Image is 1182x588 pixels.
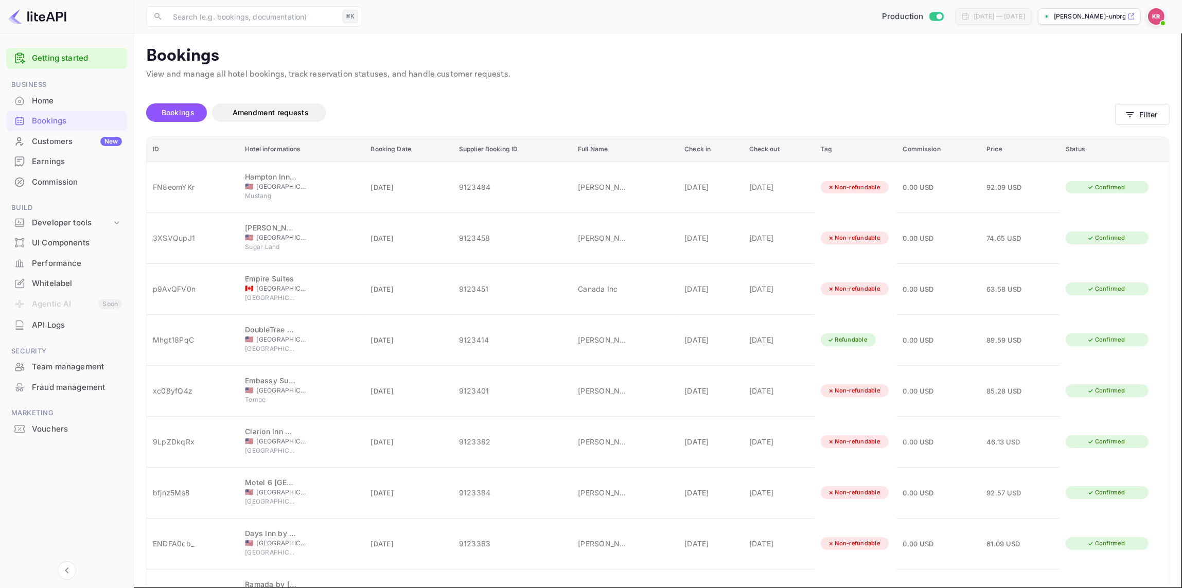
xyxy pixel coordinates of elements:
[684,182,736,192] div: [DATE]
[903,234,934,242] span: 0.00 USD
[749,233,808,243] div: [DATE]
[986,285,1021,293] span: 63.58 USD
[8,8,66,25] img: LiteAPI logo
[256,233,308,242] span: [GEOGRAPHIC_DATA]
[153,385,233,396] div: xc08yfQ4z
[821,537,887,550] div: Non-refundable
[147,137,239,162] th: ID
[153,182,233,192] div: FN8eomYKr
[245,497,296,506] span: [GEOGRAPHIC_DATA]
[245,387,253,394] span: United States of America
[153,487,233,498] div: bfjnz5Ms8
[32,217,112,229] div: Developer tools
[459,233,566,243] div: 9123458
[32,319,122,331] div: API Logs
[6,407,127,419] span: Marketing
[371,336,394,344] span: [DATE]
[684,233,736,243] div: [DATE]
[459,385,566,396] div: 9123401
[684,385,736,396] div: [DATE]
[256,539,308,548] span: [GEOGRAPHIC_DATA]
[245,375,296,386] div: Embassy Suites by Hilton Phoenix Tempe
[821,282,887,295] div: Non-refundable
[256,335,308,344] span: [GEOGRAPHIC_DATA]
[678,137,743,162] th: Check in
[32,258,122,270] div: Performance
[749,334,808,345] div: [DATE]
[459,436,566,447] div: 9123382
[32,237,122,249] div: UI Components
[749,385,808,396] div: [DATE]
[903,285,934,293] span: 0.00 USD
[245,171,296,182] div: Hampton Inn Mustang
[245,446,296,455] span: [GEOGRAPHIC_DATA]
[459,334,566,345] div: 9123414
[578,233,629,243] div: Raychelle Sanders
[1054,12,1125,21] p: [PERSON_NAME]-unbrg.[PERSON_NAME]...
[882,11,924,23] span: Production
[749,436,808,447] div: [DATE]
[1060,137,1169,162] th: Status
[1081,435,1132,448] div: Confirmed
[32,52,122,64] a: Getting started
[1081,181,1132,194] div: Confirmed
[245,438,253,444] span: United States of America
[343,10,358,23] div: ⌘K
[32,361,122,373] div: Team management
[986,438,1020,446] span: 46.13 USD
[371,183,394,191] span: [DATE]
[572,137,678,162] th: Full Name
[986,234,1021,242] span: 74.65 USD
[878,11,947,23] div: Switch to Sandbox mode
[32,278,122,290] div: Whitelabel
[578,283,629,294] div: Canada Inc
[245,477,296,488] div: Motel 6 New Brunswick
[245,336,253,343] span: United States of America
[1148,8,1165,25] img: Kobus Roux
[245,285,253,292] span: Canada
[1081,333,1132,346] div: Confirmed
[684,538,736,549] div: [DATE]
[371,285,394,293] span: [DATE]
[245,540,253,546] span: United States of America
[32,176,122,188] div: Commission
[233,108,309,117] span: Amendment requests
[245,273,296,284] div: Empire Suites
[1081,282,1132,295] div: Confirmed
[371,387,394,395] span: [DATE]
[986,336,1021,344] span: 89.59 USD
[903,336,934,344] span: 0.00 USD
[684,334,736,345] div: [DATE]
[245,324,296,335] div: DoubleTree by Hilton Hotel West Palm Beach Airport
[371,234,394,242] span: [DATE]
[256,386,308,395] span: [GEOGRAPHIC_DATA]
[980,137,1060,162] th: Price
[153,436,233,447] div: 9LpZDkqRx
[821,231,887,244] div: Non-refundable
[749,487,808,498] div: [DATE]
[146,46,1170,66] p: Bookings
[245,222,296,233] div: Drury Inn & Suites Houston Sugar Land
[256,437,308,446] span: [GEOGRAPHIC_DATA]
[1081,537,1132,550] div: Confirmed
[365,137,453,162] th: Booking Date
[100,137,122,146] div: New
[153,334,233,345] div: Mhgt18PqC
[821,384,887,397] div: Non-refundable
[974,12,1025,21] div: [DATE] — [DATE]
[245,234,253,241] span: United States of America
[167,6,339,27] input: Search (e.g. bookings, documentation)
[743,137,815,162] th: Check out
[459,487,566,498] div: 9123384
[578,538,629,549] div: Elijah James
[256,182,308,191] span: [GEOGRAPHIC_DATA]
[1081,384,1132,397] div: Confirmed
[1115,104,1170,125] button: Filter
[578,385,629,396] div: Paul Contreras
[986,183,1021,191] span: 92.09 USD
[821,333,874,346] div: Refundable
[986,489,1021,497] span: 92.57 USD
[58,561,76,580] button: Collapse navigation
[903,438,934,446] span: 0.00 USD
[897,137,981,162] th: Commission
